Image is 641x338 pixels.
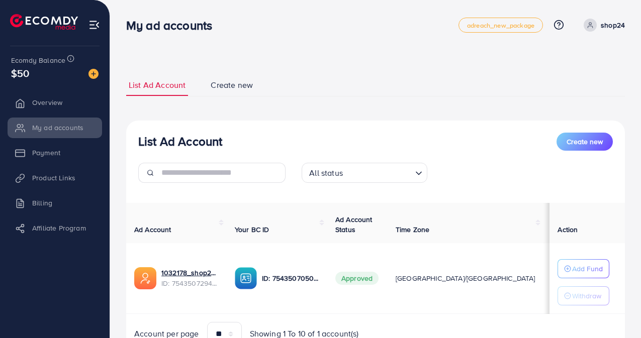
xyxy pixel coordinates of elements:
img: ic-ads-acc.e4c84228.svg [134,267,156,289]
img: menu [88,19,100,31]
img: ic-ba-acc.ded83a64.svg [235,267,257,289]
span: Create new [567,137,603,147]
span: List Ad Account [129,79,186,91]
div: Search for option [302,163,427,183]
a: 1032178_shop24now_1756359704652 [161,268,219,278]
span: [GEOGRAPHIC_DATA]/[GEOGRAPHIC_DATA] [396,273,535,283]
button: Create new [557,133,613,151]
p: Withdraw [572,290,601,302]
span: ID: 7543507294777589776 [161,278,219,288]
span: Approved [335,272,379,285]
p: Add Fund [572,263,603,275]
div: <span class='underline'>1032178_shop24now_1756359704652</span></br>7543507294777589776 [161,268,219,288]
button: Add Fund [558,259,609,278]
a: adreach_new_package [459,18,543,33]
span: Ecomdy Balance [11,55,65,65]
p: shop24 [601,19,625,31]
input: Search for option [346,164,411,180]
img: logo [10,14,78,30]
span: Time Zone [396,224,429,235]
button: Withdraw [558,286,609,305]
span: All status [307,166,345,180]
img: image [88,69,99,79]
h3: List Ad Account [138,134,222,149]
span: Ad Account [134,224,171,235]
span: Your BC ID [235,224,269,235]
span: Create new [211,79,253,91]
span: Action [558,224,578,235]
p: ID: 7543507050098327553 [262,272,319,284]
span: adreach_new_package [467,22,534,29]
span: Ad Account Status [335,214,373,235]
a: shop24 [580,19,625,32]
h3: My ad accounts [126,18,220,33]
span: $50 [11,66,29,80]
